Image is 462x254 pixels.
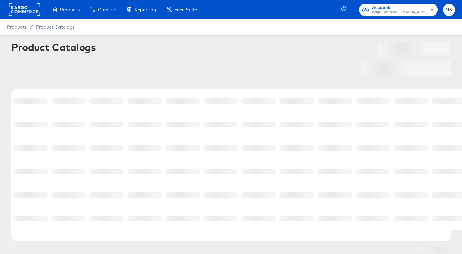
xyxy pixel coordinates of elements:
span: Feed Suite [174,7,197,12]
span: Creative [98,7,116,12]
button: AccountsKargo Commerce - [PERSON_NAME] [359,4,438,16]
span: NK [446,6,452,14]
span: Products [60,7,80,12]
span: Reporting [135,7,156,12]
span: / [27,24,36,30]
span: Kargo Commerce - [PERSON_NAME] [372,10,427,15]
span: Accounts [372,4,427,11]
span: Products [7,24,27,30]
a: Product Catalogs [36,24,74,30]
div: Product Catalogs [11,42,96,53]
button: NK [443,4,455,16]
